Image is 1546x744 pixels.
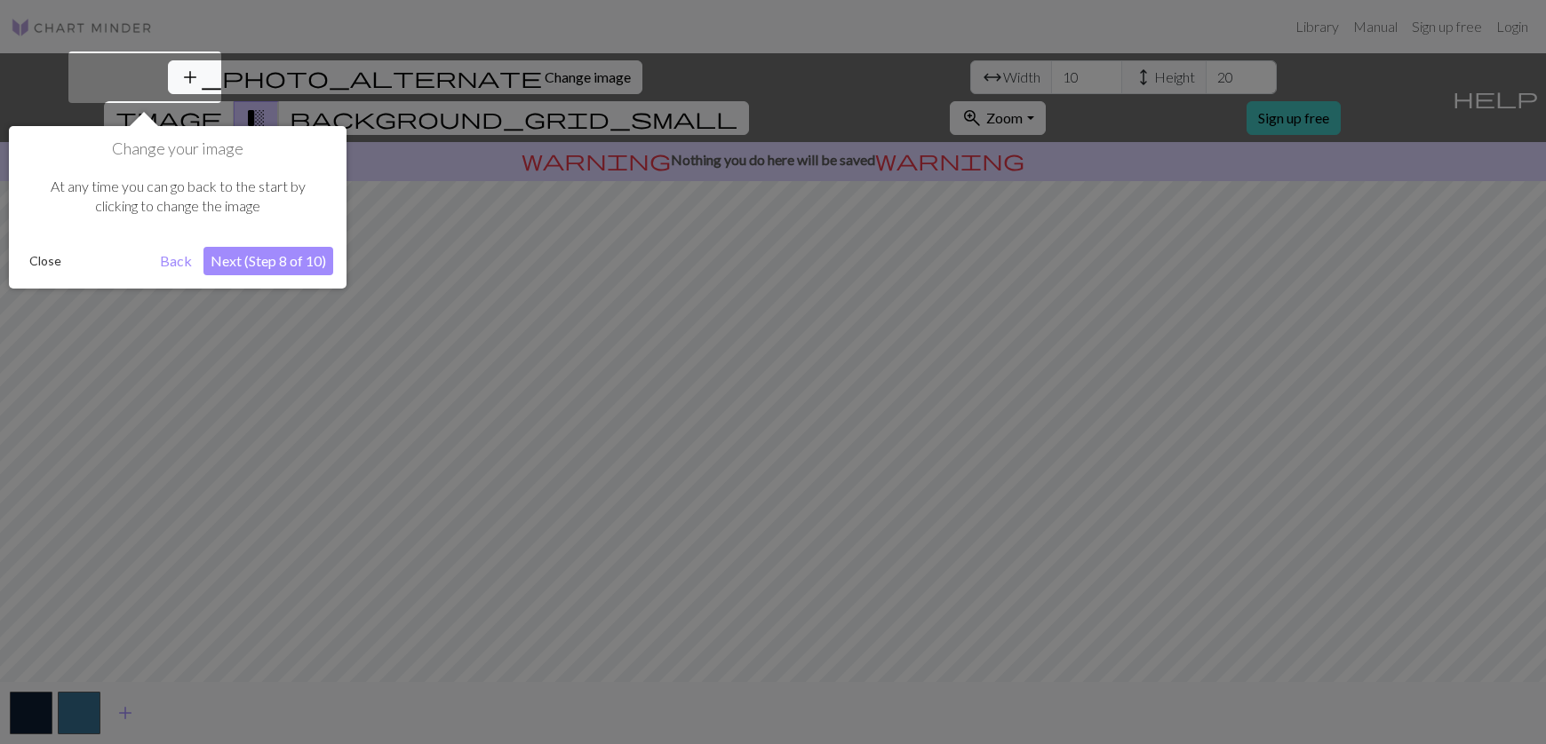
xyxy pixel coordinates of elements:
[9,126,347,289] div: Change your image
[22,248,68,274] button: Close
[22,139,333,159] h1: Change your image
[203,247,333,275] button: Next (Step 8 of 10)
[153,247,199,275] button: Back
[22,159,333,234] div: At any time you can go back to the start by clicking to change the image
